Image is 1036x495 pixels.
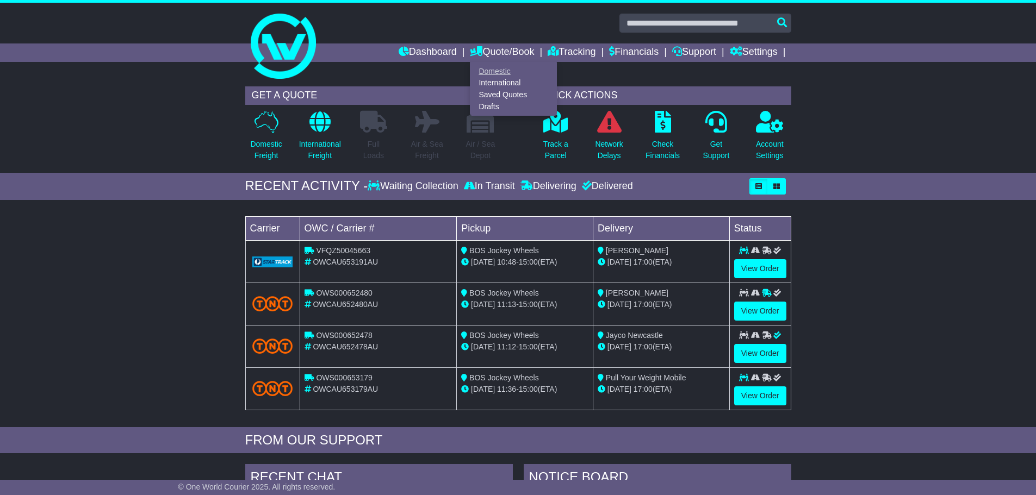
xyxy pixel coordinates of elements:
span: [DATE] [607,300,631,309]
div: - (ETA) [461,256,588,268]
div: Delivering [518,180,579,192]
span: OWCAU652480AU [313,300,378,309]
a: AccountSettings [755,110,784,167]
span: 15:00 [519,342,538,351]
span: OWS000653179 [316,373,373,382]
div: (ETA) [598,299,725,310]
p: Track a Parcel [543,139,568,161]
td: Pickup [457,216,593,240]
p: Air / Sea Depot [466,139,495,161]
div: FROM OUR SUPPORT [245,433,791,448]
p: Check Financials [646,139,680,161]
span: [PERSON_NAME] [606,246,668,255]
div: In Transit [461,180,518,192]
a: View Order [734,344,786,363]
td: Status [729,216,791,240]
span: 15:00 [519,300,538,309]
p: Air & Sea Freight [411,139,443,161]
p: Account Settings [756,139,784,161]
p: International Freight [299,139,341,161]
a: Saved Quotes [470,89,556,101]
a: Financials [609,43,659,62]
span: [PERSON_NAME] [606,289,668,297]
span: 15:00 [519,385,538,393]
div: NOTICE BOARD [524,464,791,493]
span: 11:12 [497,342,516,351]
span: OWCAU653191AU [313,258,378,266]
p: Network Delays [595,139,623,161]
span: OWS000652478 [316,331,373,340]
p: Domestic Freight [250,139,282,161]
div: - (ETA) [461,299,588,310]
div: RECENT CHAT [245,464,513,493]
span: [DATE] [607,385,631,393]
a: DomesticFreight [250,110,282,167]
td: Carrier [245,216,300,240]
a: Tracking [548,43,595,62]
a: View Order [734,302,786,321]
img: TNT_Domestic.png [252,296,293,311]
span: [DATE] [471,385,495,393]
div: Delivered [579,180,633,192]
span: 17:00 [634,385,653,393]
img: GetCarrierServiceLogo [252,256,293,267]
span: 11:13 [497,300,516,309]
span: [DATE] [471,300,495,309]
a: CheckFinancials [645,110,680,167]
div: - (ETA) [461,384,588,395]
td: OWC / Carrier # [300,216,457,240]
a: Support [672,43,716,62]
a: International [470,77,556,89]
span: 17:00 [634,258,653,266]
a: GetSupport [702,110,730,167]
span: 10:48 [497,258,516,266]
span: BOS Jockey Wheels [469,373,539,382]
span: 11:36 [497,385,516,393]
span: OWS000652480 [316,289,373,297]
div: Waiting Collection [368,180,461,192]
span: [DATE] [471,342,495,351]
img: TNT_Domestic.png [252,339,293,353]
a: Dashboard [399,43,457,62]
a: Drafts [470,101,556,112]
div: QUICK ACTIONS [535,86,791,105]
span: 15:00 [519,258,538,266]
a: View Order [734,259,786,278]
div: (ETA) [598,341,725,353]
span: Jayco Newcastle [606,331,663,340]
div: - (ETA) [461,341,588,353]
span: OWCAU653179AU [313,385,378,393]
span: BOS Jockey Wheels [469,289,539,297]
a: Track aParcel [543,110,569,167]
span: 17:00 [634,342,653,351]
div: Quote/Book [470,62,557,116]
span: [DATE] [471,258,495,266]
span: 17:00 [634,300,653,309]
span: [DATE] [607,258,631,266]
span: Pull Your Weight Mobile [606,373,686,382]
span: © One World Courier 2025. All rights reserved. [178,483,336,491]
a: Domestic [470,65,556,77]
a: View Order [734,386,786,405]
a: Settings [730,43,778,62]
span: BOS Jockey Wheels [469,246,539,255]
p: Get Support [703,139,729,161]
a: InternationalFreight [299,110,342,167]
img: TNT_Domestic.png [252,381,293,396]
span: BOS Jockey Wheels [469,331,539,340]
span: VFQZ50045663 [316,246,370,255]
a: Quote/Book [470,43,534,62]
td: Delivery [593,216,729,240]
span: OWCAU652478AU [313,342,378,351]
div: GET A QUOTE [245,86,502,105]
div: (ETA) [598,256,725,268]
p: Full Loads [360,139,387,161]
a: NetworkDelays [594,110,623,167]
span: [DATE] [607,342,631,351]
div: RECENT ACTIVITY - [245,178,368,194]
div: (ETA) [598,384,725,395]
